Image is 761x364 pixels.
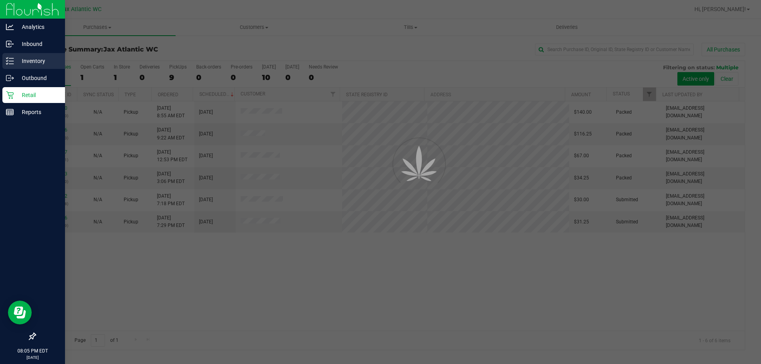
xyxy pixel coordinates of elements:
[6,108,14,116] inline-svg: Reports
[6,23,14,31] inline-svg: Analytics
[14,107,61,117] p: Reports
[14,39,61,49] p: Inbound
[14,56,61,66] p: Inventory
[8,301,32,324] iframe: Resource center
[6,40,14,48] inline-svg: Inbound
[4,347,61,354] p: 08:05 PM EDT
[6,74,14,82] inline-svg: Outbound
[4,354,61,360] p: [DATE]
[14,90,61,100] p: Retail
[6,57,14,65] inline-svg: Inventory
[6,91,14,99] inline-svg: Retail
[14,22,61,32] p: Analytics
[14,73,61,83] p: Outbound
